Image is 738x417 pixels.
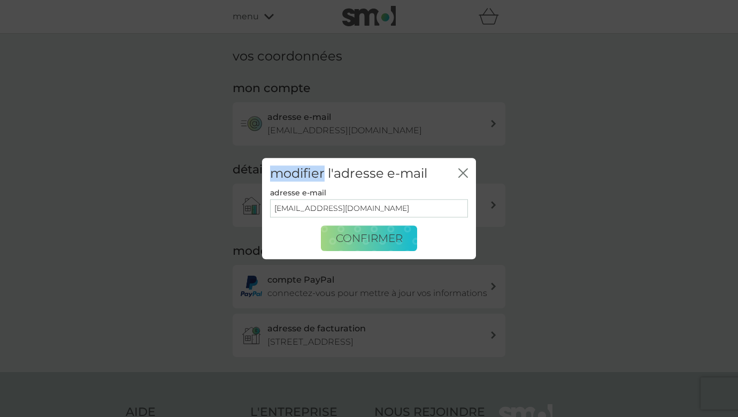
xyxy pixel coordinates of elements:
button: confirmer [321,226,417,252]
input: adresse e-mail [270,200,468,218]
button: fermer [458,168,468,179]
div: adresse e-mail [270,189,468,197]
h2: modifier l'adresse e-mail [270,166,427,181]
span: confirmer [336,232,403,245]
